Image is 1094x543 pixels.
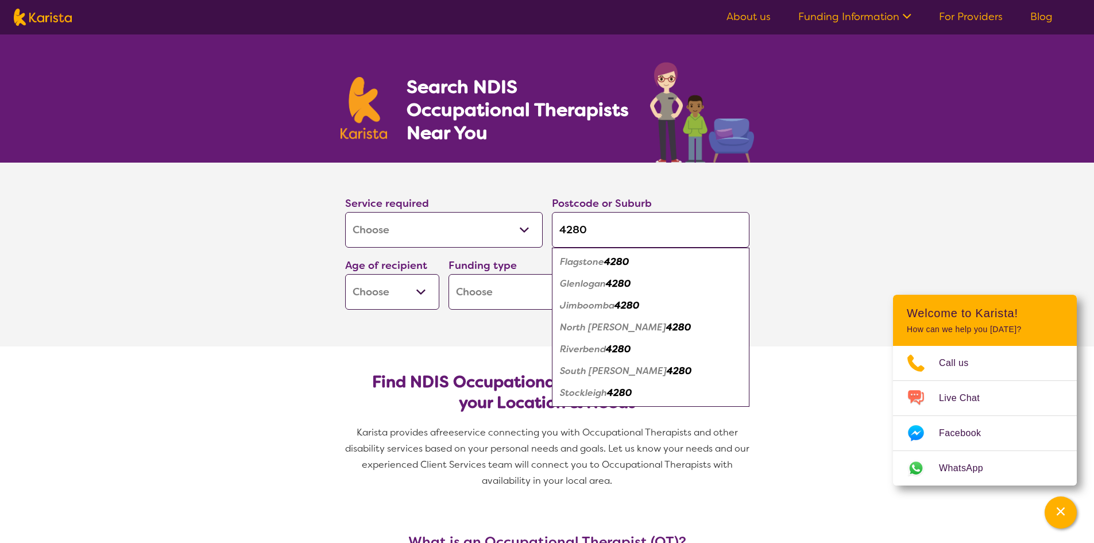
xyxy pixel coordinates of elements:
[893,346,1077,486] ul: Choose channel
[560,278,606,290] em: Glenlogan
[345,259,427,272] label: Age of recipient
[614,299,639,311] em: 4280
[560,365,667,377] em: South [PERSON_NAME]
[939,355,983,372] span: Call us
[607,387,632,399] em: 4280
[357,426,436,438] span: Karista provides a
[604,256,629,268] em: 4280
[558,273,744,295] div: Glenlogan 4280
[939,460,997,477] span: WhatsApp
[560,256,604,268] em: Flagstone
[345,426,752,487] span: service connecting you with Occupational Therapists and other disability services based on your p...
[939,425,995,442] span: Facebook
[552,212,749,248] input: Type
[560,299,614,311] em: Jimboomba
[558,251,744,273] div: Flagstone 4280
[1030,10,1053,24] a: Blog
[558,382,744,404] div: Stockleigh 4280
[558,317,744,338] div: North Maclean 4280
[1045,496,1077,529] button: Channel Menu
[552,197,652,210] label: Postcode or Suburb
[893,451,1077,486] a: Web link opens in a new tab.
[14,9,72,26] img: Karista logo
[558,338,744,360] div: Riverbend 4280
[560,387,607,399] em: Stockleigh
[939,10,1003,24] a: For Providers
[560,343,606,355] em: Riverbend
[606,343,631,355] em: 4280
[907,325,1063,334] p: How can we help you [DATE]?
[667,365,691,377] em: 4280
[726,10,771,24] a: About us
[666,321,691,333] em: 4280
[893,295,1077,486] div: Channel Menu
[606,278,631,290] em: 4280
[407,75,630,144] h1: Search NDIS Occupational Therapists Near You
[345,197,429,210] label: Service required
[436,426,454,438] span: free
[798,10,911,24] a: Funding Information
[558,360,744,382] div: South Maclean 4280
[907,306,1063,320] h2: Welcome to Karista!
[558,295,744,317] div: Jimboomba 4280
[939,390,994,407] span: Live Chat
[560,321,666,333] em: North [PERSON_NAME]
[354,372,740,413] h2: Find NDIS Occupational Therapists based on your Location & Needs
[449,259,517,272] label: Funding type
[650,62,754,163] img: occupational-therapy
[341,77,388,139] img: Karista logo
